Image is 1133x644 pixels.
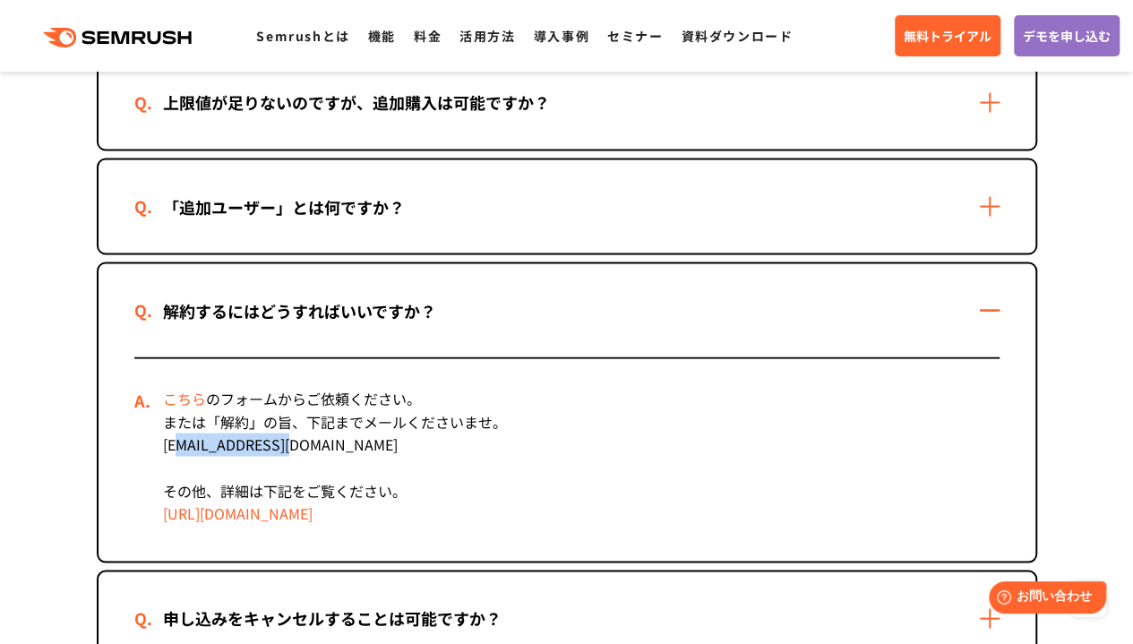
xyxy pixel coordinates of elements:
[459,27,515,45] a: 活用方法
[534,27,589,45] a: 導入事例
[163,387,206,408] a: こちら
[134,297,465,323] div: 解約するにはどうすればいいですか？
[895,15,1000,56] a: 無料トライアル
[368,27,396,45] a: 機能
[134,605,530,631] div: 申し込みをキャンセルすることは可能ですか？
[681,27,793,45] a: 資料ダウンロード
[163,502,313,523] a: [URL][DOMAIN_NAME]
[904,26,991,46] span: 無料トライアル
[256,27,349,45] a: Semrushとは
[974,574,1113,624] iframe: Help widget launcher
[1023,26,1111,46] span: デモを申し込む
[134,358,1000,561] div: のフォームからご依頼ください。 または「解約」の旨、下記までメールくださいませ。 [EMAIL_ADDRESS][DOMAIN_NAME] その他、詳細は下記をご覧ください。
[134,193,433,219] div: 「追加ユーザー」とは何ですか？
[607,27,663,45] a: セミナー
[414,27,442,45] a: 料金
[134,90,579,116] div: 上限値が足りないのですが、追加購入は可能ですか？
[1014,15,1120,56] a: デモを申し込む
